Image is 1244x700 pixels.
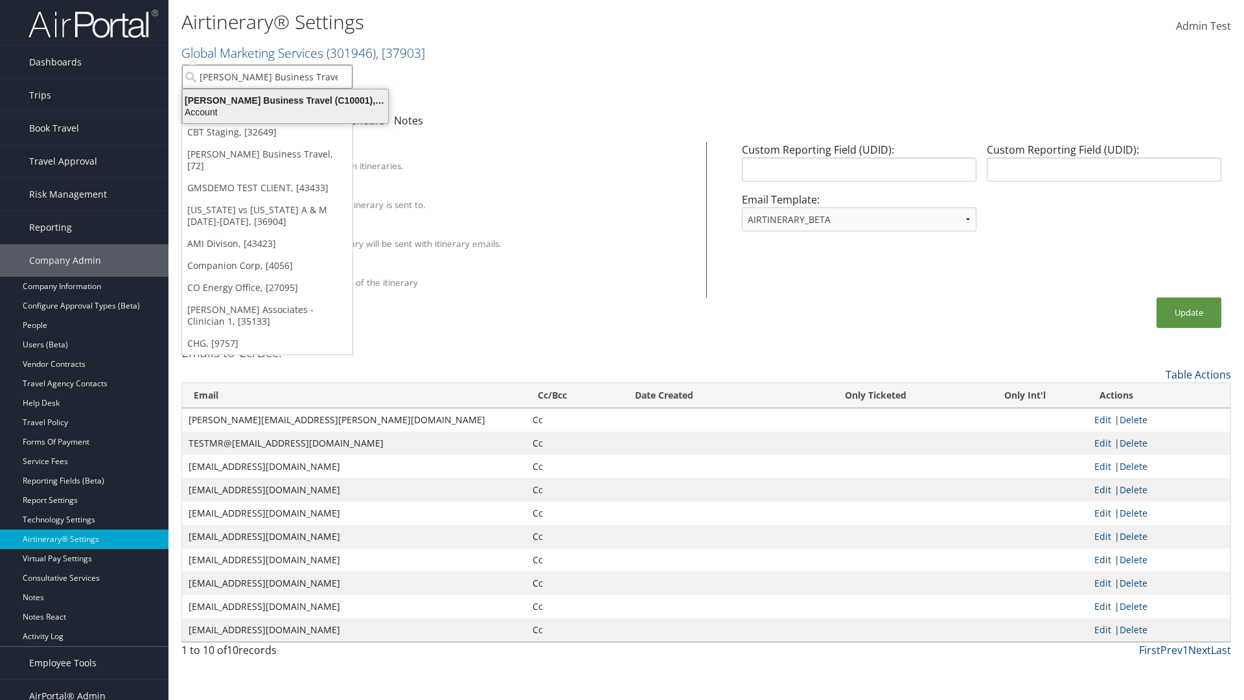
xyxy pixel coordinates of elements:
span: Dashboards [29,46,82,78]
div: Custom Reporting Field (UDID): [982,142,1227,192]
div: Show Survey [242,264,690,276]
td: Cc [526,455,623,478]
div: Account [175,106,396,118]
button: Update [1157,297,1221,328]
th: Only Ticketed: activate to sort column ascending [789,383,962,408]
a: Delete [1120,437,1147,449]
div: Override Email [242,187,690,198]
a: Delete [1120,507,1147,519]
a: Delete [1120,414,1147,426]
td: [EMAIL_ADDRESS][DOMAIN_NAME] [182,548,526,572]
div: Attach PDF [242,226,690,237]
span: Company Admin [29,244,101,277]
td: Cc [526,478,623,502]
div: Client Name [242,148,690,159]
a: Admin Test [1176,6,1231,47]
div: Custom Reporting Field (UDID): [737,142,982,192]
td: [EMAIL_ADDRESS][DOMAIN_NAME] [182,455,526,478]
td: | [1088,572,1230,595]
div: 1 to 10 of records [181,642,436,664]
a: CO Energy Office, [27095] [182,277,352,299]
a: Edit [1094,414,1111,426]
td: Cc [526,408,623,432]
span: ( 301946 ) [327,44,376,62]
a: Delete [1120,530,1147,542]
td: Cc [526,618,623,642]
a: AMI Divison, [43423] [182,233,352,255]
td: | [1088,478,1230,502]
a: [US_STATE] vs [US_STATE] A & M [DATE]-[DATE], [36904] [182,199,352,233]
a: Edit [1094,460,1111,472]
td: | [1088,548,1230,572]
a: Delete [1120,460,1147,472]
td: | [1088,502,1230,525]
a: Companion Corp, [4056] [182,255,352,277]
a: First [1139,643,1160,657]
span: 10 [227,643,238,657]
td: | [1088,432,1230,455]
td: | [1088,455,1230,478]
td: Cc [526,525,623,548]
td: [EMAIL_ADDRESS][DOMAIN_NAME] [182,572,526,595]
a: Delete [1120,600,1147,612]
a: CHG, [9757] [182,332,352,355]
th: Actions [1088,383,1230,408]
input: Search Accounts [182,65,352,89]
td: Cc [526,595,623,618]
td: | [1088,408,1230,432]
a: Delete [1120,554,1147,566]
a: Edit [1094,624,1111,636]
a: [PERSON_NAME] Business Travel, [72] [182,143,352,177]
a: 1 [1182,643,1188,657]
label: A PDF version of the itinerary will be sent with itinerary emails. [242,237,501,250]
span: Travel Approval [29,145,97,178]
td: | [1088,618,1230,642]
td: Cc [526,572,623,595]
a: Edit [1094,484,1111,496]
a: Prev [1160,643,1182,657]
a: Edit [1094,554,1111,566]
a: Edit [1094,577,1111,589]
h1: Airtinerary® Settings [181,8,881,36]
div: Email Template: [737,192,982,242]
td: Cc [526,432,623,455]
td: Cc [526,548,623,572]
span: Admin Test [1176,19,1231,33]
a: Edit [1094,530,1111,542]
a: Delete [1120,577,1147,589]
span: Reporting [29,211,72,244]
a: Next [1188,643,1211,657]
th: Only Int'l: activate to sort column ascending [962,383,1087,408]
a: CBT Staging, [32649] [182,121,352,143]
span: Risk Management [29,178,107,211]
td: [EMAIL_ADDRESS][DOMAIN_NAME] [182,525,526,548]
span: Trips [29,79,51,111]
td: [EMAIL_ADDRESS][DOMAIN_NAME] [182,595,526,618]
td: TESTMR@[EMAIL_ADDRESS][DOMAIN_NAME] [182,432,526,455]
a: Delete [1120,484,1147,496]
a: Table Actions [1166,367,1231,382]
a: Delete [1120,624,1147,636]
a: Global Marketing Services [181,44,425,62]
span: Employee Tools [29,647,97,679]
a: GMSDEMO TEST CLIENT, [43433] [182,177,352,199]
th: Date Created: activate to sort column ascending [623,383,789,408]
a: Calendars [336,113,385,128]
img: airportal-logo.png [29,8,158,39]
a: Edit [1094,437,1111,449]
td: [EMAIL_ADDRESS][DOMAIN_NAME] [182,502,526,525]
td: | [1088,595,1230,618]
span: , [ 37903 ] [376,44,425,62]
td: | [1088,525,1230,548]
td: [EMAIL_ADDRESS][DOMAIN_NAME] [182,478,526,502]
a: Notes [394,113,423,128]
a: [PERSON_NAME] Associates - Clinician 1, [35133] [182,299,352,332]
a: Edit [1094,507,1111,519]
a: Last [1211,643,1231,657]
th: Cc/Bcc: activate to sort column ascending [526,383,623,408]
div: [PERSON_NAME] Business Travel (C10001), [72] [175,95,396,106]
td: Cc [526,502,623,525]
td: [PERSON_NAME][EMAIL_ADDRESS][PERSON_NAME][DOMAIN_NAME] [182,408,526,432]
th: Email: activate to sort column ascending [182,383,526,408]
a: Edit [1094,600,1111,612]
